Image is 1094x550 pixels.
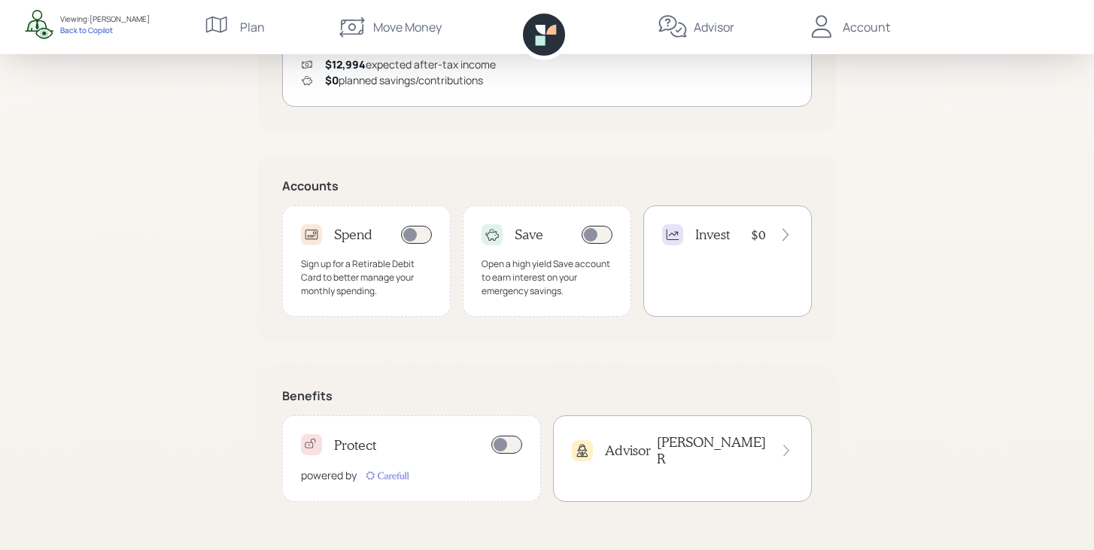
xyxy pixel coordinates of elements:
[325,73,339,87] span: $0
[301,467,357,483] div: powered by
[482,257,612,298] div: Open a high yield Save account to earn interest on your emergency savings.
[657,434,767,466] h4: [PERSON_NAME] R
[695,226,730,243] h4: Invest
[240,18,265,36] div: Plan
[60,25,150,35] div: Back to Copilot
[751,226,766,243] h4: $0
[605,442,651,459] h4: Advisor
[282,179,812,193] h5: Accounts
[325,72,483,88] div: planned savings/contributions
[334,437,376,454] h4: Protect
[515,226,543,243] h4: Save
[325,56,496,72] div: expected after-tax income
[843,18,890,36] div: Account
[60,14,150,25] div: Viewing: [PERSON_NAME]
[363,468,411,483] img: carefull-M2HCGCDH.digested.png
[373,18,442,36] div: Move Money
[282,389,812,403] h5: Benefits
[694,18,734,36] div: Advisor
[325,57,366,71] span: $12,994
[301,257,432,298] div: Sign up for a Retirable Debit Card to better manage your monthly spending.
[334,226,372,243] h4: Spend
